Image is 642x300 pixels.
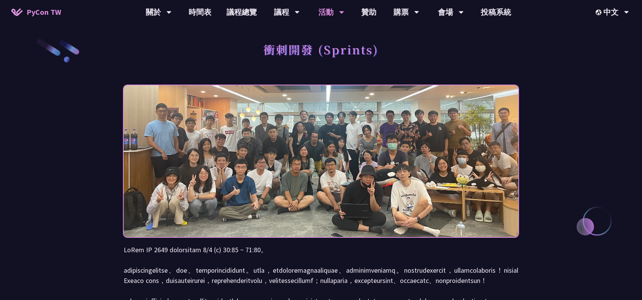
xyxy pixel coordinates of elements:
a: PyCon TW [4,3,69,22]
h1: 衝刺開發 (Sprints) [263,38,379,61]
span: PyCon TW [27,6,61,18]
img: Photo of PyCon Taiwan Sprints [124,65,518,258]
img: Locale Icon [596,9,603,15]
img: Home icon of PyCon TW 2025 [11,8,23,16]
